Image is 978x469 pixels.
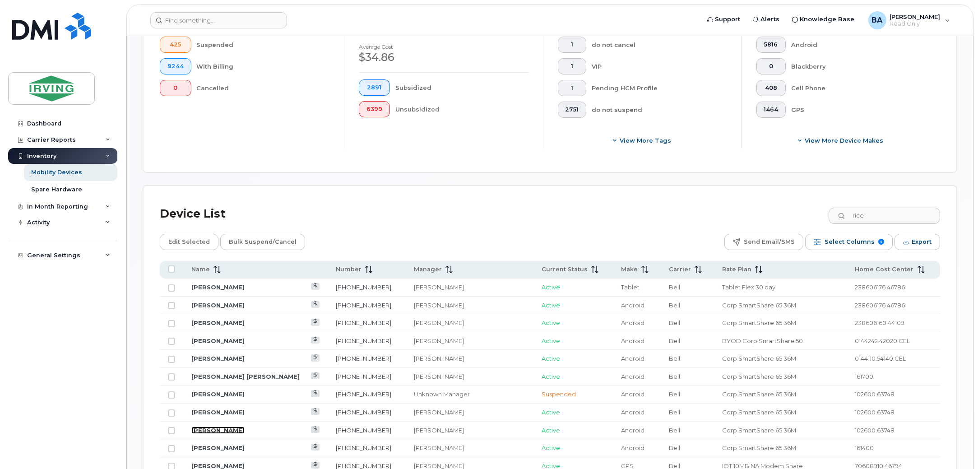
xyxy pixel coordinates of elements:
[414,372,526,381] div: [PERSON_NAME]
[168,235,210,249] span: Edit Selected
[621,355,644,362] span: Android
[167,41,184,48] span: 425
[722,444,796,451] span: Corp SmartShare 65 36M
[160,202,226,226] div: Device List
[722,319,796,326] span: Corp SmartShare 65 36M
[722,283,775,291] span: Tablet Flex 30 day
[791,80,926,96] div: Cell Phone
[756,102,786,118] button: 1464
[366,84,382,91] span: 2891
[229,235,297,249] span: Bulk Suspend/Cancel
[311,319,320,325] a: View Last Bill
[722,337,803,344] span: BYOD Corp SmartShare 50
[336,337,391,344] a: [PHONE_NUMBER]
[191,337,245,344] a: [PERSON_NAME]
[855,283,905,291] span: 238606176.46786
[414,319,526,327] div: [PERSON_NAME]
[542,409,560,416] span: Active
[764,63,779,70] span: 0
[542,302,560,309] span: Active
[565,41,579,48] span: 1
[542,427,560,434] span: Active
[890,20,941,28] span: Read Only
[197,80,330,96] div: Cancelled
[855,337,910,344] span: 0144242.42020.CEL
[715,15,741,24] span: Support
[311,408,320,415] a: View Last Bill
[669,265,691,274] span: Carrier
[621,337,644,344] span: Android
[855,319,905,326] span: 238606160.44109
[747,10,786,28] a: Alerts
[414,283,526,292] div: [PERSON_NAME]
[191,444,245,451] a: [PERSON_NAME]
[621,265,638,274] span: Make
[756,58,786,74] button: 0
[872,15,883,26] span: BA
[592,102,727,118] div: do not suspend
[621,390,644,398] span: Android
[414,354,526,363] div: [PERSON_NAME]
[791,37,926,53] div: Android
[722,302,796,309] span: Corp SmartShare 65 36M
[542,390,576,398] span: Suspended
[855,390,895,398] span: 102600.63748
[620,136,671,145] span: View more tags
[855,444,874,451] span: 161400
[414,390,526,399] div: Unknown Manager
[150,12,287,28] input: Find something...
[359,79,390,96] button: 2891
[191,283,245,291] a: [PERSON_NAME]
[395,79,528,96] div: Subsidized
[855,409,895,416] span: 102600.63748
[311,354,320,361] a: View Last Bill
[336,444,391,451] a: [PHONE_NUMBER]
[542,337,560,344] span: Active
[855,427,895,434] span: 102600.63748
[311,426,320,433] a: View Last Bill
[669,444,680,451] span: Bell
[311,462,320,469] a: View Last Bill
[167,63,184,70] span: 9244
[669,409,680,416] span: Bell
[414,265,442,274] span: Manager
[800,15,855,24] span: Knowledge Base
[197,58,330,74] div: With Billing
[669,427,680,434] span: Bell
[558,132,727,149] button: View more tags
[366,106,382,113] span: 6399
[336,302,391,309] a: [PHONE_NUMBER]
[160,80,191,96] button: 0
[414,408,526,417] div: [PERSON_NAME]
[912,235,932,249] span: Export
[167,84,184,92] span: 0
[669,337,680,344] span: Bell
[542,319,560,326] span: Active
[764,84,779,92] span: 408
[829,208,940,224] input: Search Device List ...
[825,235,875,249] span: Select Columns
[764,41,779,48] span: 5816
[722,390,796,398] span: Corp SmartShare 65 36M
[414,301,526,310] div: [PERSON_NAME]
[791,102,926,118] div: GPS
[791,58,926,74] div: Blackberry
[592,37,727,53] div: do not cancel
[336,427,391,434] a: [PHONE_NUMBER]
[336,409,391,416] a: [PHONE_NUMBER]
[669,355,680,362] span: Bell
[359,101,390,117] button: 6399
[621,302,644,309] span: Android
[220,234,305,250] button: Bulk Suspend/Cancel
[669,390,680,398] span: Bell
[621,373,644,380] span: Android
[756,80,786,96] button: 408
[565,84,579,92] span: 1
[336,319,391,326] a: [PHONE_NUMBER]
[669,319,680,326] span: Bell
[311,390,320,397] a: View Last Bill
[621,427,644,434] span: Android
[855,355,906,362] span: 0144110.54140.CEL
[855,302,905,309] span: 238606176.46786
[311,444,320,450] a: View Last Bill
